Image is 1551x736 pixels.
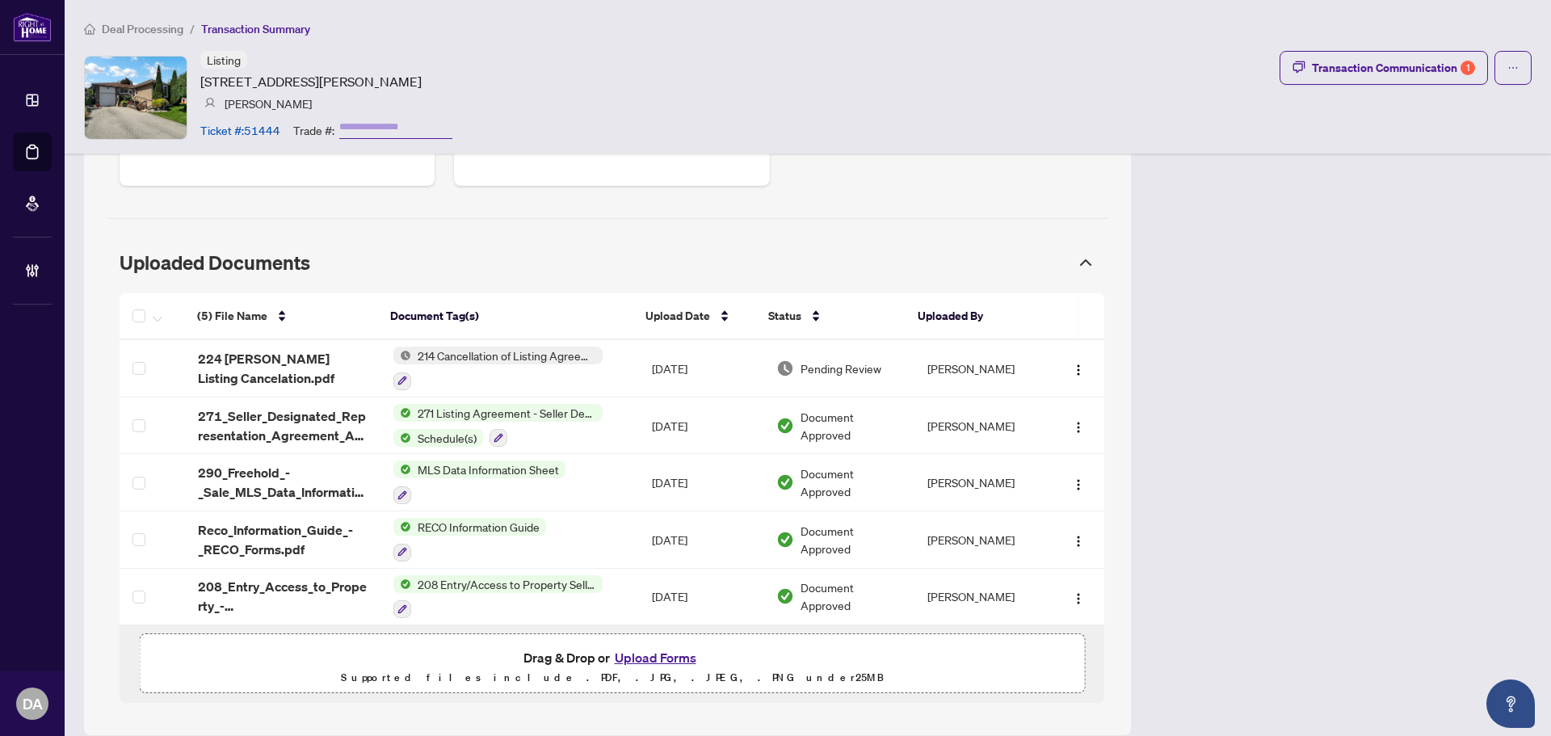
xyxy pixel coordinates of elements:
[393,518,546,561] button: Status IconRECO Information Guide
[776,531,794,549] img: Document Status
[639,454,763,511] td: [DATE]
[198,520,368,559] span: Reco_Information_Guide_-_RECO_Forms.pdf
[905,293,1036,340] th: Uploaded By
[639,569,763,626] td: [DATE]
[914,340,1048,397] td: [PERSON_NAME]
[755,293,905,340] th: Status
[411,461,565,478] span: MLS Data Information Sheet
[225,95,312,112] article: [PERSON_NAME]
[393,429,411,447] img: Status Icon
[393,404,411,422] img: Status Icon
[411,404,603,422] span: 271 Listing Agreement - Seller Designated Representation Agreement Authority to Offer for Sale
[201,22,310,36] span: Transaction Summary
[523,647,701,668] span: Drag & Drop or
[198,463,368,502] span: 290_Freehold_-_Sale_MLS_Data_Information_Form_-_PropTx-[PERSON_NAME].pdf
[393,575,411,593] img: Status Icon
[140,634,1084,700] span: Drag & Drop orUpload FormsSupported files include .PDF, .JPG, .JPEG, .PNG under25MB
[801,408,902,444] span: Document Approved
[1461,61,1475,75] div: 1
[198,406,368,445] span: 271_Seller_Designated_Representation_Agreement_Authority_to_Offer_for_Sale_-_PropTx-[PERSON_NAME]...
[84,23,95,35] span: home
[393,461,411,478] img: Status Icon
[1072,478,1085,491] img: Logo
[776,360,794,377] img: Document Status
[1507,62,1519,74] span: ellipsis
[1066,355,1091,381] button: Logo
[1312,55,1475,81] div: Transaction Communication
[411,429,483,447] span: Schedule(s)
[23,692,43,715] span: DA
[914,511,1048,569] td: [PERSON_NAME]
[198,577,368,616] span: 208_Entry_Access_to_Property_-_Seller_Acknowledgement_-_PropTx-[PERSON_NAME].pdf
[1072,421,1085,434] img: Logo
[1066,527,1091,553] button: Logo
[639,511,763,569] td: [DATE]
[393,347,603,390] button: Status Icon214 Cancellation of Listing Agreement - Authority to Offer for Lease
[633,293,755,340] th: Upload Date
[776,587,794,605] img: Document Status
[13,12,52,42] img: logo
[153,668,1071,688] p: Supported files include .PDF, .JPG, .JPEG, .PNG under 25 MB
[914,397,1048,455] td: [PERSON_NAME]
[411,347,603,364] span: 214 Cancellation of Listing Agreement - Authority to Offer for Lease
[85,57,187,139] img: IMG-E12378098_1.jpg
[200,121,280,139] article: Ticket #: 51444
[393,461,565,504] button: Status IconMLS Data Information Sheet
[393,404,603,448] button: Status Icon271 Listing Agreement - Seller Designated Representation Agreement Authority to Offer ...
[207,53,241,67] span: Listing
[639,340,763,397] td: [DATE]
[1280,51,1488,85] button: Transaction Communication1
[102,22,183,36] span: Deal Processing
[120,250,310,275] span: Uploaded Documents
[411,518,546,536] span: RECO Information Guide
[1066,413,1091,439] button: Logo
[1066,583,1091,609] button: Logo
[610,647,701,668] button: Upload Forms
[197,307,267,325] span: (5) File Name
[190,19,195,38] li: /
[204,98,216,109] img: svg%3e
[645,307,710,325] span: Upload Date
[914,454,1048,511] td: [PERSON_NAME]
[639,397,763,455] td: [DATE]
[801,578,902,614] span: Document Approved
[1072,592,1085,605] img: Logo
[801,360,881,377] span: Pending Review
[393,518,411,536] img: Status Icon
[914,569,1048,626] td: [PERSON_NAME]
[768,307,801,325] span: Status
[393,575,603,619] button: Status Icon208 Entry/Access to Property Seller Acknowledgement
[1072,535,1085,548] img: Logo
[377,293,633,340] th: Document Tag(s)
[801,465,902,500] span: Document Approved
[393,347,411,364] img: Status Icon
[801,522,902,557] span: Document Approved
[107,242,1108,284] div: Uploaded Documents
[184,293,377,340] th: (5) File Name
[1066,469,1091,495] button: Logo
[1072,364,1085,376] img: Logo
[411,575,603,593] span: 208 Entry/Access to Property Seller Acknowledgement
[776,473,794,491] img: Document Status
[293,121,334,139] article: Trade #:
[200,72,422,91] article: [STREET_ADDRESS][PERSON_NAME]
[198,349,368,388] span: 224 [PERSON_NAME] Listing Cancelation.pdf
[776,417,794,435] img: Document Status
[1486,679,1535,728] button: Open asap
